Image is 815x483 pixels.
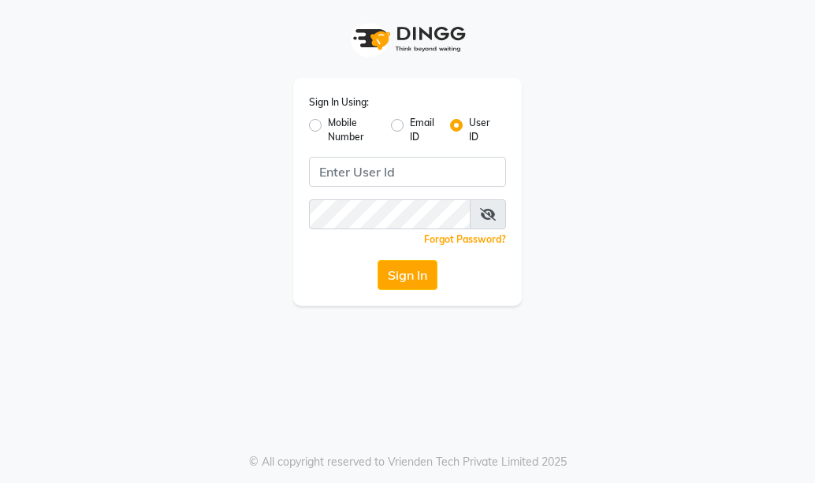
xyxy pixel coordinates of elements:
label: User ID [469,116,493,144]
label: Email ID [410,116,437,144]
img: logo1.svg [344,16,471,62]
label: Mobile Number [328,116,378,144]
button: Sign In [378,260,437,290]
label: Sign In Using: [309,95,369,110]
a: Forgot Password? [424,233,506,245]
input: Username [309,157,506,187]
input: Username [309,199,471,229]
